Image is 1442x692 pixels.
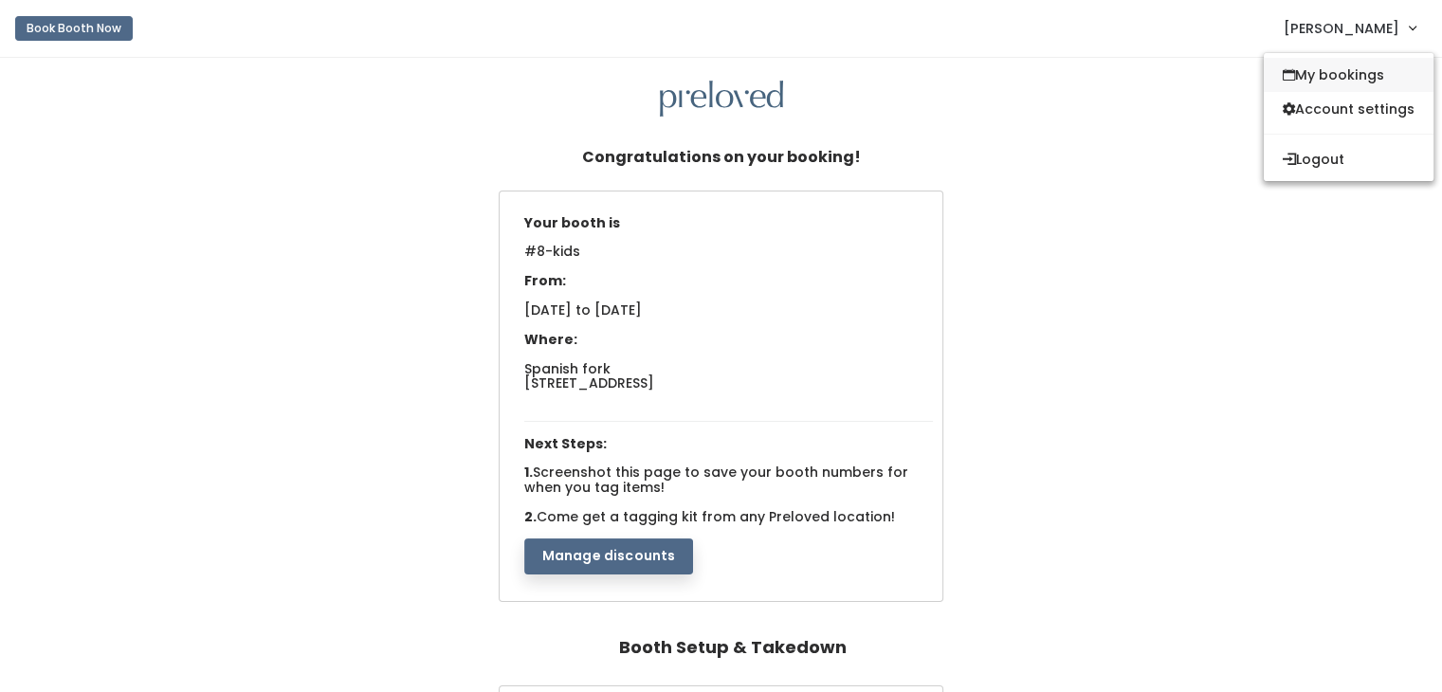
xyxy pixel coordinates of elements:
button: Book Booth Now [15,16,133,41]
img: preloved logo [660,81,783,118]
h5: Congratulations on your booking! [582,139,861,175]
h4: Booth Setup & Takedown [619,628,847,666]
a: My bookings [1264,58,1433,92]
span: Come get a tagging kit from any Preloved location! [537,507,895,526]
span: Where: [524,330,577,349]
a: [PERSON_NAME] [1265,8,1434,48]
span: Spanish fork [STREET_ADDRESS] [524,359,654,392]
span: [DATE] to [DATE] [524,300,642,319]
span: Your booth is [524,213,620,232]
button: Manage discounts [524,538,694,574]
span: From: [524,271,566,290]
span: #8-kids [524,242,580,272]
a: Manage discounts [524,546,694,565]
span: [PERSON_NAME] [1284,18,1399,39]
a: Book Booth Now [15,8,133,49]
button: Logout [1264,142,1433,176]
div: 1. 2. [515,207,943,574]
span: Screenshot this page to save your booth numbers for when you tag items! [524,463,908,496]
a: Account settings [1264,92,1433,126]
span: Next Steps: [524,434,607,453]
